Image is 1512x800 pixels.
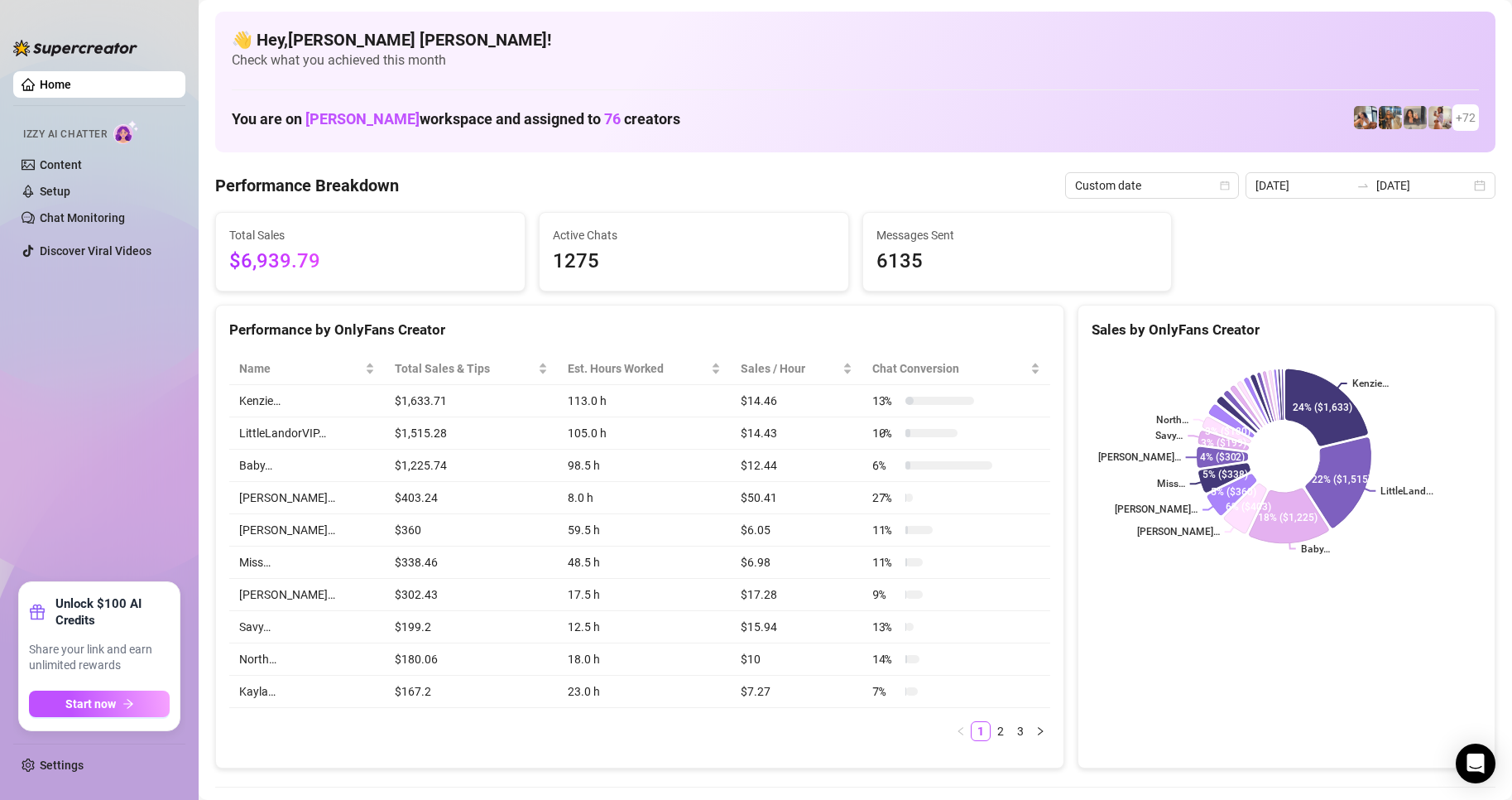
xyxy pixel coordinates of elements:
img: Esmeralda (@esme_duhhh) [1404,106,1427,129]
span: Share your link and earn unlimited rewards [29,642,170,674]
h4: 👋 Hey, [PERSON_NAME] [PERSON_NAME] ! [232,28,1479,51]
text: LittleLand... [1381,485,1434,497]
img: ash (@babyburberry) [1379,106,1402,129]
div: Performance by OnlyFans Creator [229,319,1050,341]
text: Savy… [1155,431,1183,442]
td: 12.5 h [558,611,732,643]
span: Name [239,359,362,378]
th: Total Sales & Tips [385,353,557,385]
text: Miss… [1157,479,1185,490]
img: ildgaf (@ildgaff) [1354,106,1377,129]
span: 13 % [872,392,899,410]
td: 113.0 h [558,385,732,417]
td: $403.24 [385,482,557,514]
span: Sales / Hour [741,359,839,378]
td: Miss… [229,547,385,579]
td: 48.5 h [558,547,732,579]
img: AI Chatter [113,120,139,144]
td: Kenzie… [229,385,385,417]
div: Est. Hours Worked [568,359,708,378]
strong: Unlock $100 AI Credits [55,595,170,629]
td: Savy… [229,611,385,643]
td: $6.98 [731,547,862,579]
td: [PERSON_NAME]… [229,482,385,514]
td: $14.43 [731,417,862,450]
th: Name [229,353,385,385]
td: $50.41 [731,482,862,514]
span: to [1356,179,1370,192]
td: $7.27 [731,676,862,708]
span: Izzy AI Chatter [23,127,107,142]
div: Open Intercom Messenger [1456,744,1495,783]
li: 2 [991,721,1010,741]
span: 9 % [872,586,899,604]
td: North… [229,643,385,676]
td: [PERSON_NAME]… [229,579,385,611]
span: Check what you achieved this month [232,51,1479,70]
li: 3 [1010,721,1030,741]
h1: You are on workspace and assigned to creators [232,110,680,128]
span: Start now [65,697,116,711]
span: 11 % [872,553,899,571]
span: Chat Conversion [872,359,1027,378]
text: [PERSON_NAME]… [1137,527,1220,538]
text: [PERSON_NAME]… [1115,504,1198,516]
td: 8.0 h [558,482,732,514]
span: 11 % [872,521,899,539]
input: Start date [1255,176,1350,195]
a: Settings [40,759,84,772]
text: Baby… [1301,543,1330,555]
td: $6.05 [731,514,862,547]
img: logo-BBDzfeDw.svg [13,40,137,56]
text: [PERSON_NAME]… [1098,452,1181,464]
span: $6,939.79 [229,246,511,277]
span: 76 [604,110,621,128]
span: swap-right [1356,179,1370,192]
text: North… [1156,414,1188,426]
td: $14.46 [731,385,862,417]
text: Kenzie… [1352,378,1389,389]
span: calendar [1220,181,1230,190]
span: 6135 [876,246,1159,277]
td: 17.5 h [558,579,732,611]
td: 59.5 h [558,514,732,547]
span: left [956,726,966,736]
td: $15.94 [731,611,862,643]
a: Home [40,78,71,91]
td: $10 [731,643,862,676]
td: $338.46 [385,547,557,579]
a: Chat Monitoring [40,211,125,224]
td: 105.0 h [558,417,732,450]
td: $167.2 [385,676,557,708]
li: Next Page [1030,721,1050,741]
a: 2 [991,722,1010,740]
td: $1,515.28 [385,417,557,450]
td: 18.0 h [558,643,732,676]
td: [PERSON_NAME]… [229,514,385,547]
td: Baby… [229,450,385,482]
input: End date [1376,176,1471,195]
td: $360 [385,514,557,547]
span: 6 % [872,456,899,475]
span: Total Sales & Tips [395,359,534,378]
li: 1 [971,721,991,741]
td: 23.0 h [558,676,732,708]
div: Sales by OnlyFans Creator [1092,319,1481,341]
span: 27 % [872,489,899,507]
th: Chat Conversion [862,353,1050,385]
a: Setup [40,185,70,198]
a: 1 [972,722,990,740]
td: $1,225.74 [385,450,557,482]
h4: Performance Breakdown [215,174,399,197]
td: $1,633.71 [385,385,557,417]
span: Total Sales [229,226,511,244]
td: $17.28 [731,579,862,611]
td: 98.5 h [558,450,732,482]
a: Discover Viral Videos [40,244,151,258]
span: 7 % [872,682,899,701]
span: 13 % [872,618,899,636]
span: arrow-right [122,698,134,710]
th: Sales / Hour [731,353,862,385]
button: left [951,721,971,741]
span: [PERSON_NAME] [305,110,420,128]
